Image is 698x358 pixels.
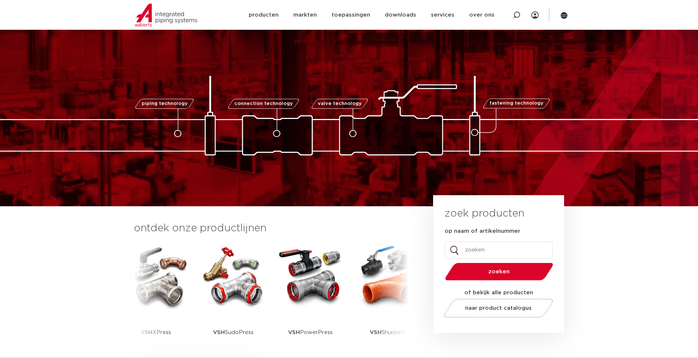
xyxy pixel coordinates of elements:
a: VSHSudoPress [200,243,266,355]
strong: VSH [288,330,300,335]
a: naar product catalogus [442,299,555,317]
span: zoeken [464,269,534,274]
a: VSHShurjoint [355,243,421,355]
a: VSHPowerPress [277,243,344,355]
p: Shurjoint [370,309,405,355]
span: connection technology [234,101,293,106]
span: piping technology [142,101,188,106]
strong: VSH [141,330,152,335]
p: XPress [141,309,171,355]
p: SudoPress [213,309,254,355]
strong: of bekijk alle producten [464,290,533,295]
strong: VSH [370,330,382,335]
p: PowerPress [288,309,333,355]
input: zoeken [444,242,553,259]
span: valve technology [318,101,362,106]
strong: VSH [213,330,225,335]
span: fastening technology [489,101,543,106]
button: zoeken [442,262,556,281]
span: naar product catalogus [465,305,532,311]
a: VSHXPress [123,243,189,355]
label: op naam of artikelnummer [444,228,520,235]
h3: zoek producten [444,206,524,221]
h3: ontdek onze productlijnen [134,221,408,236]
